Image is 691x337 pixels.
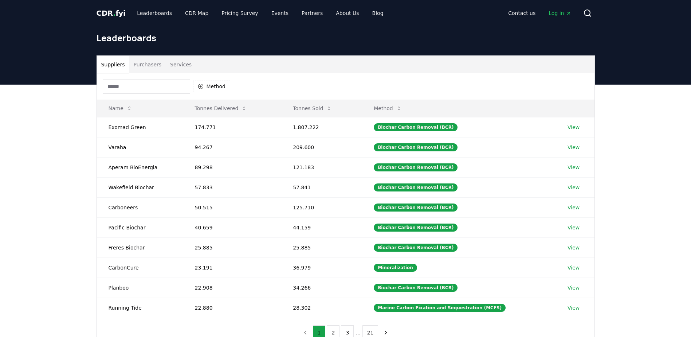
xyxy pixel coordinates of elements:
button: Tonnes Delivered [189,101,253,116]
div: Biochar Carbon Removal (BCR) [374,163,458,171]
a: Events [266,7,294,20]
td: Planboo [97,278,183,298]
div: Mineralization [374,264,417,272]
div: Marine Carbon Fixation and Sequestration (MCFS) [374,304,506,312]
div: Biochar Carbon Removal (BCR) [374,123,458,131]
button: Tonnes Sold [287,101,338,116]
button: Suppliers [97,56,129,73]
div: Biochar Carbon Removal (BCR) [374,204,458,212]
a: View [568,184,580,191]
td: 94.267 [183,137,282,157]
button: Purchasers [129,56,166,73]
td: Exomad Green [97,117,183,137]
button: Method [193,81,231,92]
nav: Main [502,7,577,20]
td: 57.833 [183,177,282,197]
a: CDR Map [179,7,214,20]
a: Leaderboards [131,7,178,20]
a: Pricing Survey [216,7,264,20]
td: 89.298 [183,157,282,177]
a: View [568,124,580,131]
a: About Us [330,7,365,20]
td: Freres Biochar [97,237,183,257]
a: Blog [366,7,389,20]
td: Pacific Biochar [97,217,183,237]
a: View [568,144,580,151]
td: CarbonCure [97,257,183,278]
td: 121.183 [281,157,362,177]
button: Services [166,56,196,73]
a: View [568,164,580,171]
td: 57.841 [281,177,362,197]
td: 40.659 [183,217,282,237]
td: Running Tide [97,298,183,318]
td: 125.710 [281,197,362,217]
td: 22.880 [183,298,282,318]
a: View [568,204,580,211]
td: 174.771 [183,117,282,137]
td: Varaha [97,137,183,157]
div: Biochar Carbon Removal (BCR) [374,183,458,191]
a: View [568,264,580,271]
div: Biochar Carbon Removal (BCR) [374,224,458,232]
button: Name [103,101,138,116]
a: View [568,284,580,291]
a: Log in [543,7,577,20]
td: 25.885 [281,237,362,257]
a: CDR.fyi [97,8,126,18]
td: 23.191 [183,257,282,278]
a: View [568,244,580,251]
a: View [568,224,580,231]
td: 28.302 [281,298,362,318]
td: Aperam BioEnergia [97,157,183,177]
button: Method [368,101,408,116]
td: Carboneers [97,197,183,217]
a: View [568,304,580,311]
span: . [113,9,115,18]
span: Log in [549,9,571,17]
div: Biochar Carbon Removal (BCR) [374,143,458,151]
td: 22.908 [183,278,282,298]
td: 25.885 [183,237,282,257]
div: Biochar Carbon Removal (BCR) [374,244,458,252]
span: CDR fyi [97,9,126,18]
td: 34.266 [281,278,362,298]
td: 1.807.222 [281,117,362,137]
td: 209.600 [281,137,362,157]
td: 36.979 [281,257,362,278]
td: 44.159 [281,217,362,237]
li: ... [355,328,361,337]
a: Contact us [502,7,541,20]
td: Wakefield Biochar [97,177,183,197]
td: 50.515 [183,197,282,217]
h1: Leaderboards [97,32,595,44]
nav: Main [131,7,389,20]
a: Partners [296,7,329,20]
div: Biochar Carbon Removal (BCR) [374,284,458,292]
